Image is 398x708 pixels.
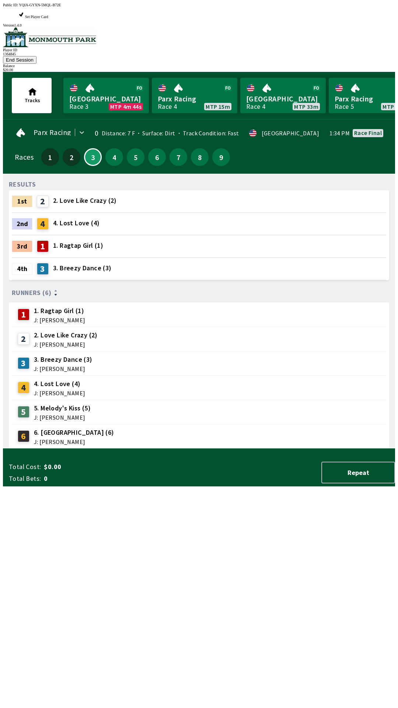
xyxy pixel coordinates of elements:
button: 3 [84,148,102,166]
span: 9 [214,155,228,160]
div: 1364845 [3,52,395,56]
button: Tracks [12,78,52,113]
span: 3. Breezy Dance (3) [34,355,92,364]
span: [GEOGRAPHIC_DATA] [246,94,320,104]
img: venue logo [3,27,96,47]
span: 7 [171,155,185,160]
span: 1 [43,155,57,160]
div: 3 [37,263,49,275]
button: 5 [127,148,144,166]
div: RESULTS [9,181,36,187]
div: 1st [12,195,32,207]
span: Surface: Dirt [135,129,175,137]
div: Race 5 [335,104,354,110]
span: Runners (6) [12,290,51,296]
span: 1. Ragtap Girl (1) [53,241,103,250]
div: Race 4 [246,104,265,110]
button: 6 [148,148,166,166]
div: 2nd [12,218,32,230]
div: Race 3 [69,104,88,110]
a: [GEOGRAPHIC_DATA]Race 4MTP 33m [240,78,326,113]
span: 1:34 PM [329,130,350,136]
span: MTP 33m [294,104,318,110]
button: 1 [41,148,59,166]
span: Total Cost: [9,462,41,471]
button: 9 [212,148,230,166]
div: 4 [37,218,49,230]
span: 2. Love Like Crazy (2) [53,196,117,205]
span: J: [PERSON_NAME] [34,366,92,372]
div: Version 1.4.0 [3,23,395,27]
div: Player ID [3,48,395,52]
span: 2. Love Like Crazy (2) [34,330,98,340]
span: $0.00 [44,462,160,471]
span: 0 [44,474,160,483]
span: MTP 15m [206,104,230,110]
span: J: [PERSON_NAME] [34,341,98,347]
span: J: [PERSON_NAME] [34,439,114,445]
span: 5. Melody's Kiss (5) [34,403,91,413]
span: 4 [107,155,121,160]
span: Repeat [328,468,388,477]
button: End Session [3,56,36,64]
div: 2 [37,195,49,207]
span: 8 [193,155,207,160]
span: Track Condition: Fast [175,129,239,137]
span: MTP 4m 44s [110,104,142,110]
div: Public ID: [3,3,395,7]
div: 6 [18,430,29,442]
button: 2 [63,148,80,166]
button: 4 [105,148,123,166]
span: 1. Ragtap Girl (1) [34,306,85,316]
div: 1 [37,240,49,252]
span: 3. Breezy Dance (3) [53,263,112,273]
button: 8 [191,148,209,166]
div: Balance [3,64,395,68]
span: Tracks [25,97,40,104]
span: Total Bets: [9,474,41,483]
span: Set Player Card [25,15,48,19]
span: J: [PERSON_NAME] [34,390,85,396]
span: 3 [87,155,99,159]
span: 6. [GEOGRAPHIC_DATA] (6) [34,428,114,437]
span: J: [PERSON_NAME] [34,317,85,323]
div: 3rd [12,240,32,252]
span: J: [PERSON_NAME] [34,414,91,420]
span: YQIA-GYXN-5MQL-B72E [19,3,61,7]
div: Races [15,154,34,160]
span: 2 [64,155,78,160]
div: 3 [18,357,29,369]
span: Parx Racing [34,129,71,135]
span: 4. Lost Love (4) [34,379,85,389]
div: 0 [92,130,98,136]
span: Distance: 7 F [102,129,135,137]
div: $ 20.00 [3,68,395,72]
div: 2 [18,333,29,345]
span: [GEOGRAPHIC_DATA] [69,94,143,104]
div: 4th [12,263,32,275]
span: Parx Racing [158,94,231,104]
div: Race final [354,130,382,136]
span: 4. Lost Love (4) [53,218,99,228]
div: Runners (6) [12,289,386,296]
div: 4 [18,382,29,393]
a: Parx RacingRace 4MTP 15m [152,78,237,113]
a: [GEOGRAPHIC_DATA]Race 3MTP 4m 44s [63,78,149,113]
span: 6 [150,155,164,160]
button: 7 [170,148,187,166]
div: [GEOGRAPHIC_DATA] [262,130,319,136]
div: 1 [18,309,29,320]
button: Repeat [321,462,395,483]
div: 5 [18,406,29,418]
div: Race 4 [158,104,177,110]
span: 5 [129,155,143,160]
